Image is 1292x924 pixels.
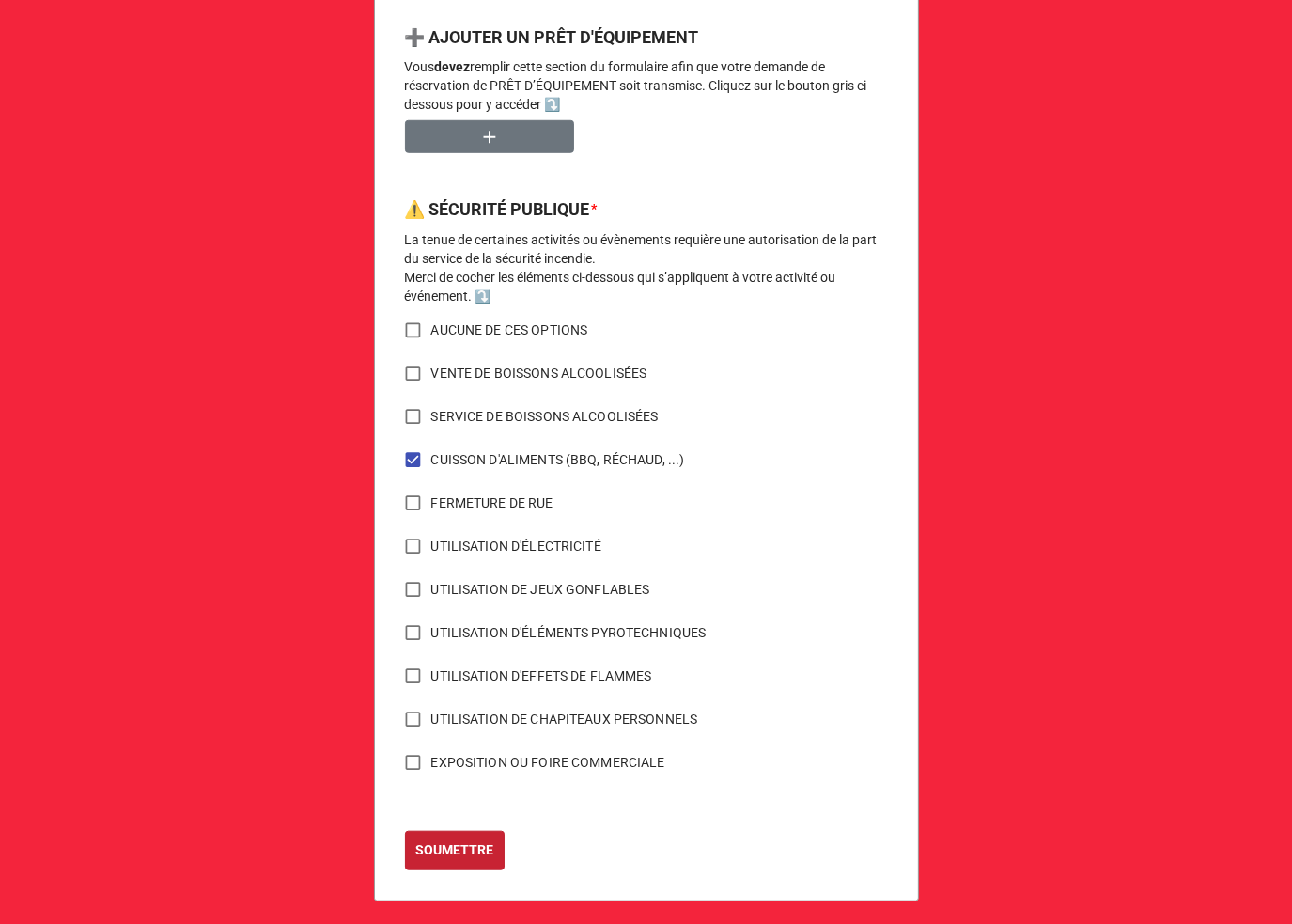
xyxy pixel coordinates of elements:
b: SOUMETTRE [415,840,493,860]
span: UTILISATION DE CHAPITEAUX PERSONNELS [431,710,698,729]
button: SOUMETTRE [405,831,505,870]
span: EXPOSITION OU FOIRE COMMERCIALE [431,753,665,773]
span: CUISSON D'ALIMENTS (BBQ, RÉCHAUD, ...) [431,450,685,470]
span: UTILISATION DE JEUX GONFLABLES [431,580,650,600]
p: La tenue de certaines activités ou évènements requière une autorisation de la part du service de ... [405,230,888,305]
span: AUCUNE DE CES OPTIONS [431,321,588,340]
span: UTILISATION D'EFFETS DE FLAMMES [431,666,652,686]
label: ⚠️ SÉCURITÉ PUBLIQUE [405,196,590,223]
span: UTILISATION D'ÉLECTRICITÉ [431,537,601,556]
strong: devez [435,59,471,74]
span: UTILISATION D'ÉLÉMENTS PYROTECHNIQUES [431,623,707,643]
span: SERVICE DE BOISSONS ALCOOLISÉES [431,407,659,427]
label: ➕ AJOUTER UN PRÊT D'ÉQUIPEMENT [405,24,699,51]
span: FERMETURE DE RUE [431,493,553,513]
span: VENTE DE BOISSONS ALCOOLISÉES [431,364,647,384]
p: Vous remplir cette section du formulaire afin que votre demande de réservation de PRÊT D’ÉQUIPEME... [405,57,888,114]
